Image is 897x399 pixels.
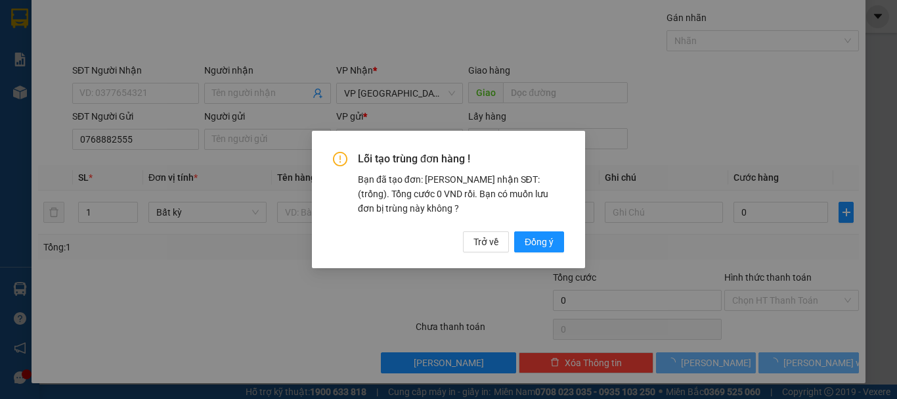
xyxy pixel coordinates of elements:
[358,152,564,166] span: Lỗi tạo trùng đơn hàng !
[473,235,498,249] span: Trở về
[514,231,564,252] button: Đồng ý
[525,235,554,249] span: Đồng ý
[358,172,564,216] div: Bạn đã tạo đơn: [PERSON_NAME] nhận SĐT: (trống). Tổng cước 0 VND rồi. Bạn có muốn lưu đơn bị trùn...
[333,152,347,166] span: exclamation-circle
[463,231,509,252] button: Trở về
